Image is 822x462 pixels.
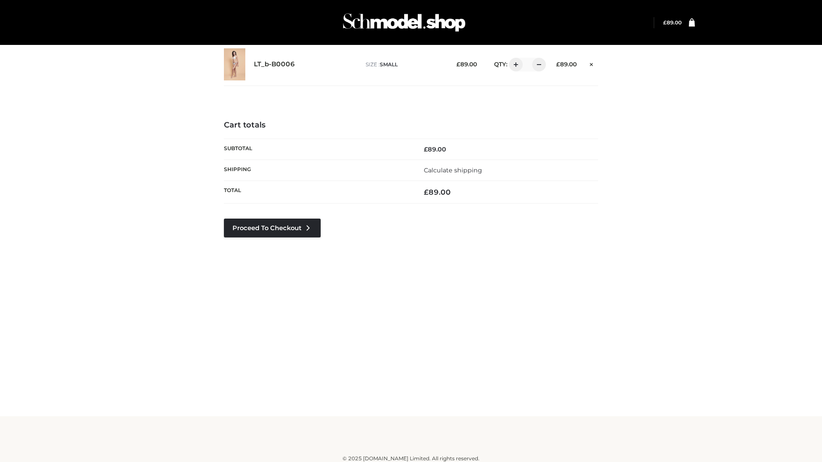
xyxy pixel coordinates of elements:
a: Proceed to Checkout [224,219,321,237]
bdi: 89.00 [424,188,451,196]
span: £ [424,188,429,196]
h4: Cart totals [224,121,598,130]
bdi: 89.00 [556,61,577,68]
span: £ [456,61,460,68]
div: QTY: [485,58,543,71]
th: Shipping [224,160,411,181]
a: LT_b-B0006 [254,60,295,68]
a: £89.00 [663,19,682,26]
span: £ [424,145,428,153]
span: £ [663,19,667,26]
p: size : [366,61,443,68]
bdi: 89.00 [663,19,682,26]
th: Subtotal [224,139,411,160]
span: £ [556,61,560,68]
th: Total [224,181,411,204]
bdi: 89.00 [456,61,477,68]
span: SMALL [380,61,398,68]
a: Remove this item [585,58,598,69]
bdi: 89.00 [424,145,446,153]
a: Calculate shipping [424,166,482,174]
img: Schmodel Admin 964 [340,6,468,39]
